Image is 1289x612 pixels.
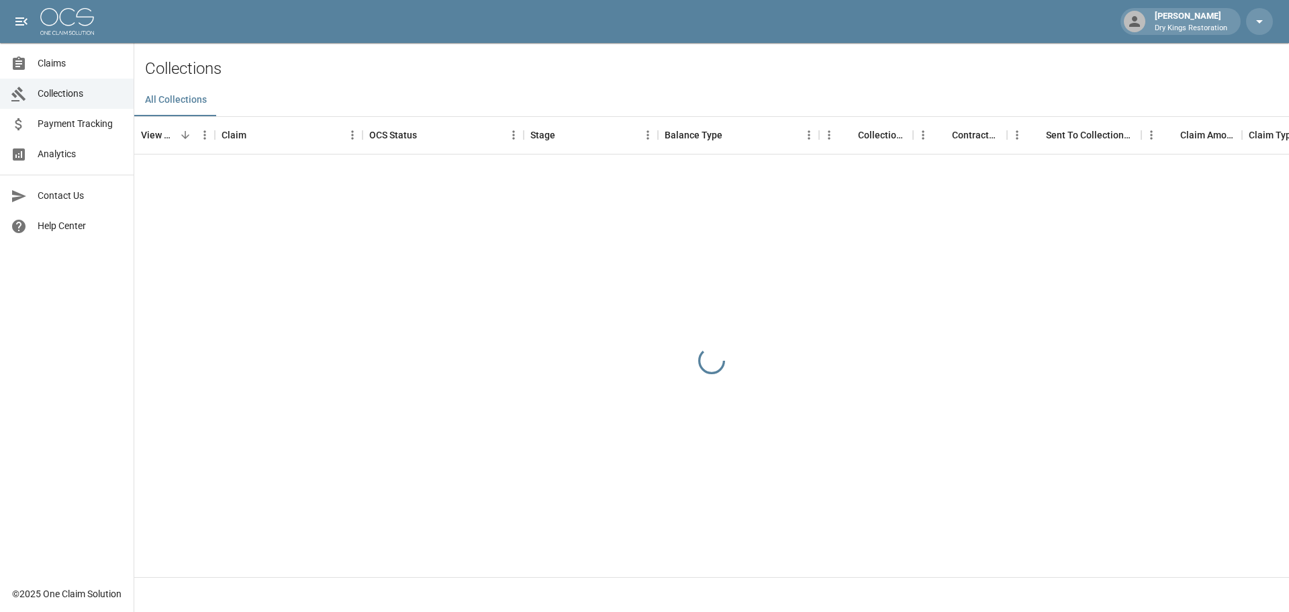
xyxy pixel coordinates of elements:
[38,189,123,203] span: Contact Us
[134,84,218,116] button: All Collections
[369,116,417,154] div: OCS Status
[8,8,35,35] button: open drawer
[530,116,555,154] div: Stage
[1155,23,1227,34] p: Dry Kings Restoration
[417,126,436,144] button: Sort
[363,116,524,154] div: OCS Status
[141,116,176,154] div: View Collection
[858,116,906,154] div: Collections Fee
[524,116,658,154] div: Stage
[38,147,123,161] span: Analytics
[913,116,1007,154] div: Contractor Amount
[1141,116,1242,154] div: Claim Amount
[658,116,819,154] div: Balance Type
[819,125,839,145] button: Menu
[222,116,246,154] div: Claim
[952,116,1000,154] div: Contractor Amount
[134,84,1289,116] div: dynamic tabs
[839,126,858,144] button: Sort
[38,56,123,71] span: Claims
[819,116,913,154] div: Collections Fee
[1180,116,1235,154] div: Claim Amount
[246,126,265,144] button: Sort
[665,116,722,154] div: Balance Type
[1027,126,1046,144] button: Sort
[1141,125,1161,145] button: Menu
[933,126,952,144] button: Sort
[40,8,94,35] img: ocs-logo-white-transparent.png
[1161,126,1180,144] button: Sort
[722,126,741,144] button: Sort
[638,125,658,145] button: Menu
[38,117,123,131] span: Payment Tracking
[145,59,1289,79] h2: Collections
[134,116,215,154] div: View Collection
[195,125,215,145] button: Menu
[176,126,195,144] button: Sort
[1007,125,1027,145] button: Menu
[12,587,122,601] div: © 2025 One Claim Solution
[342,125,363,145] button: Menu
[1149,9,1233,34] div: [PERSON_NAME]
[1007,116,1141,154] div: Sent To Collections Date
[913,125,933,145] button: Menu
[504,125,524,145] button: Menu
[799,125,819,145] button: Menu
[38,87,123,101] span: Collections
[555,126,574,144] button: Sort
[1046,116,1135,154] div: Sent To Collections Date
[38,219,123,233] span: Help Center
[215,116,363,154] div: Claim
